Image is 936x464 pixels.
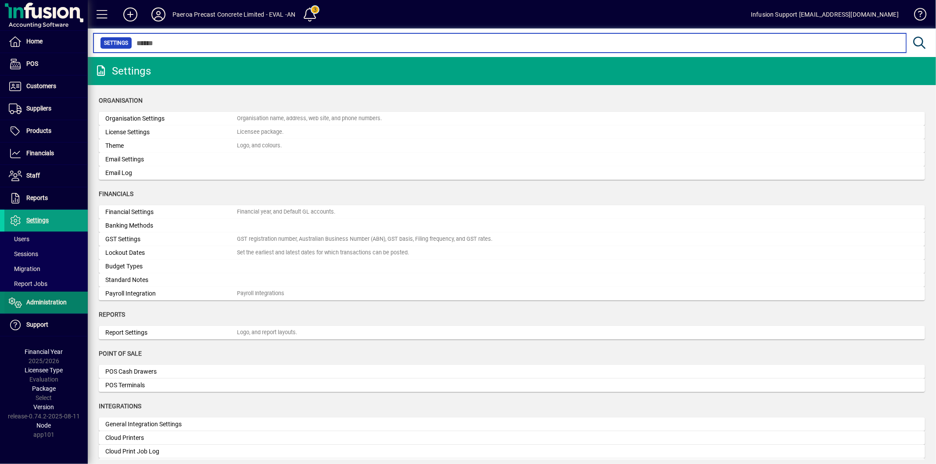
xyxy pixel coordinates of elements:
div: Licensee package. [237,128,283,136]
span: Administration [26,299,67,306]
span: Users [9,236,29,243]
span: Customers [26,82,56,89]
span: Reports [26,194,48,201]
div: Theme [105,141,237,150]
a: Email Settings [99,153,925,166]
span: Version [34,403,54,410]
span: Sessions [9,250,38,257]
span: POS [26,60,38,67]
span: Report Jobs [9,280,47,287]
div: GST registration number, Australian Business Number (ABN), GST basis, Filing frequency, and GST r... [237,235,492,243]
span: Reports [99,311,125,318]
span: Licensee Type [25,367,63,374]
div: Budget Types [105,262,237,271]
a: Organisation SettingsOrganisation name, address, web site, and phone numbers. [99,112,925,125]
div: Cloud Print Job Log [105,447,237,456]
span: Node [37,422,51,429]
a: Cloud Printers [99,431,925,445]
span: Financial Year [25,348,63,355]
a: Home [4,31,88,53]
div: Cloud Printers [105,433,237,443]
span: Settings [104,39,128,47]
a: ThemeLogo, and colours. [99,139,925,153]
div: Standard Notes [105,275,237,285]
a: Sessions [4,246,88,261]
div: Report Settings [105,328,237,337]
span: Suppliers [26,105,51,112]
div: Infusion Support [EMAIL_ADDRESS][DOMAIN_NAME] [751,7,899,21]
a: Budget Types [99,260,925,273]
a: Email Log [99,166,925,180]
a: Knowledge Base [907,2,925,30]
div: Payroll Integrations [237,289,284,298]
span: Financials [99,190,133,197]
a: Financials [4,143,88,164]
a: POS Terminals [99,378,925,392]
a: Products [4,120,88,142]
span: Home [26,38,43,45]
a: Reports [4,187,88,209]
span: Staff [26,172,40,179]
a: License SettingsLicensee package. [99,125,925,139]
a: Standard Notes [99,273,925,287]
span: Financials [26,150,54,157]
a: GST SettingsGST registration number, Australian Business Number (ABN), GST basis, Filing frequenc... [99,232,925,246]
span: Migration [9,265,40,272]
div: License Settings [105,128,237,137]
a: Banking Methods [99,219,925,232]
a: Customers [4,75,88,97]
span: Settings [26,217,49,224]
div: Email Log [105,168,237,178]
span: Integrations [99,403,141,410]
div: Payroll Integration [105,289,237,298]
div: Banking Methods [105,221,237,230]
div: Financial Settings [105,207,237,217]
a: General Integration Settings [99,418,925,431]
button: Add [116,7,144,22]
span: Support [26,321,48,328]
span: Package [32,385,56,392]
div: Set the earliest and latest dates for which transactions can be posted. [237,249,409,257]
div: Financial year, and Default GL accounts. [237,208,335,216]
div: Organisation name, address, web site, and phone numbers. [237,114,382,123]
span: Products [26,127,51,134]
div: POS Cash Drawers [105,367,237,376]
span: Organisation [99,97,143,104]
div: Email Settings [105,155,237,164]
a: Financial SettingsFinancial year, and Default GL accounts. [99,205,925,219]
a: Support [4,314,88,336]
a: Users [4,232,88,246]
a: Report Jobs [4,276,88,291]
div: Paeroa Precast Concrete Limited - EVAL -AN [172,7,295,21]
a: POS [4,53,88,75]
div: Logo, and report layouts. [237,328,297,337]
div: Settings [94,64,151,78]
div: POS Terminals [105,381,237,390]
div: Logo, and colours. [237,142,282,150]
a: Administration [4,292,88,314]
a: Suppliers [4,98,88,120]
a: Lockout DatesSet the earliest and latest dates for which transactions can be posted. [99,246,925,260]
a: POS Cash Drawers [99,365,925,378]
div: Lockout Dates [105,248,237,257]
a: Payroll IntegrationPayroll Integrations [99,287,925,300]
div: Organisation Settings [105,114,237,123]
div: General Integration Settings [105,420,237,429]
button: Profile [144,7,172,22]
a: Staff [4,165,88,187]
a: Report SettingsLogo, and report layouts. [99,326,925,339]
span: Point of Sale [99,350,142,357]
a: Cloud Print Job Log [99,445,925,458]
a: Migration [4,261,88,276]
div: GST Settings [105,235,237,244]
